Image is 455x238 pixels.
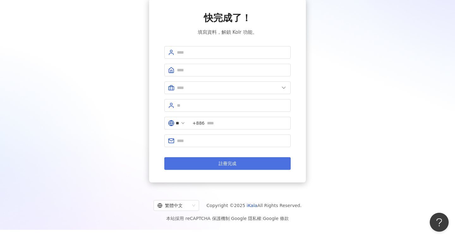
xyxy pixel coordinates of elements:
span: 註冊完成 [219,161,236,166]
span: +886 [192,120,204,127]
span: | [261,216,263,221]
span: 本站採用 reCAPTCHA 保護機制 [166,215,288,222]
span: 快完成了！ [204,11,251,25]
span: | [230,216,231,221]
a: Google 隱私權 [231,216,261,221]
a: iKala [247,203,258,208]
iframe: Help Scout Beacon - Open [430,213,449,232]
span: Copyright © 2025 All Rights Reserved. [207,202,302,209]
div: 繁體中文 [157,200,190,211]
span: 填寫資料，解鎖 Kolr 功能。 [198,28,257,36]
a: Google 條款 [263,216,289,221]
button: 註冊完成 [164,157,291,170]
